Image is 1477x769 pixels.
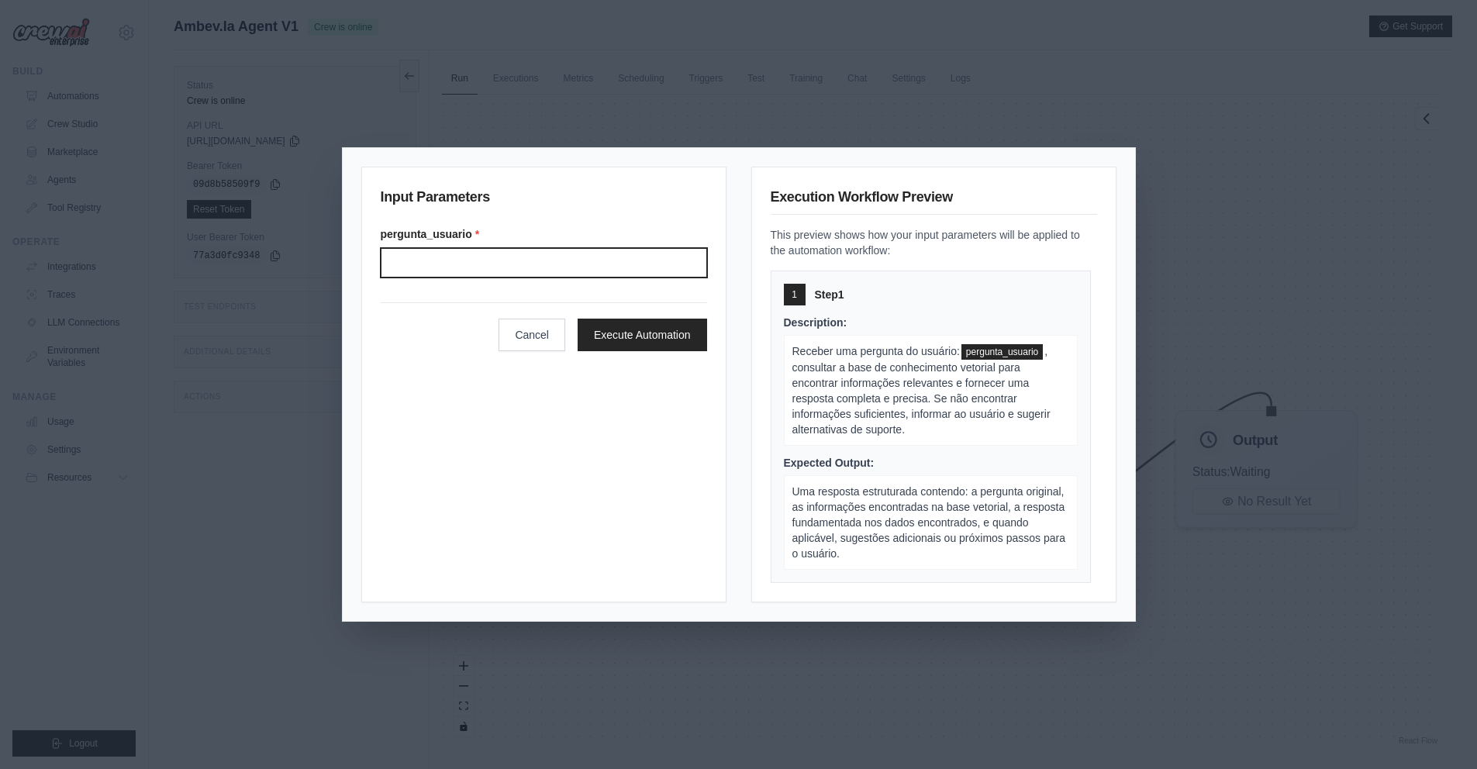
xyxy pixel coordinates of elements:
button: Cancel [499,319,565,351]
span: 1 [792,288,797,301]
span: Step 1 [815,287,844,302]
h3: Execution Workflow Preview [771,186,1097,215]
span: Description: [784,316,847,329]
p: This preview shows how your input parameters will be applied to the automation workflow: [771,227,1097,258]
iframe: Chat Widget [1399,695,1477,769]
label: pergunta_usuario [381,226,707,242]
span: Expected Output: [784,457,875,469]
span: pergunta_usuario [961,344,1043,360]
span: Uma resposta estruturada contendo: a pergunta original, as informações encontradas na base vetori... [792,485,1066,560]
span: Receber uma pergunta do usuário: [792,345,960,357]
h3: Input Parameters [381,186,707,214]
button: Execute Automation [578,319,707,351]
